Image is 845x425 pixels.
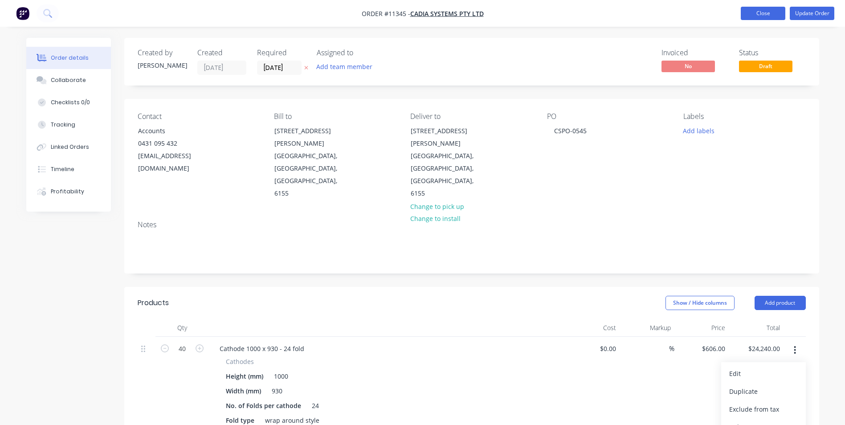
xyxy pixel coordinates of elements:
div: Price [674,319,729,337]
div: Contact [138,112,260,121]
button: Change to install [405,212,465,225]
div: Profitability [51,188,84,196]
div: Total [729,319,784,337]
button: Tracking [26,114,111,136]
button: Order details [26,47,111,69]
span: % [669,343,674,354]
div: Status [739,49,806,57]
button: Add product [755,296,806,310]
div: Notes [138,221,806,229]
div: [PERSON_NAME] [138,61,187,70]
div: PO [547,112,669,121]
div: [STREET_ADDRESS][PERSON_NAME] [411,125,485,150]
span: Order #11345 - [362,9,410,18]
div: 24 [308,399,322,412]
div: CSPO-0545 [547,124,594,137]
div: Deliver to [410,112,532,121]
div: Labels [683,112,805,121]
div: Products [138,298,169,308]
div: Tracking [51,121,75,129]
div: 0431 095 432 [138,137,212,150]
div: Width (mm) [222,384,265,397]
div: Created [197,49,246,57]
button: Change to pick up [405,200,469,212]
div: Exclude from tax [729,403,798,416]
button: Add team member [317,61,377,73]
div: Order details [51,54,89,62]
button: Timeline [26,158,111,180]
div: [GEOGRAPHIC_DATA], [GEOGRAPHIC_DATA], [GEOGRAPHIC_DATA], 6155 [274,150,348,200]
div: [GEOGRAPHIC_DATA], [GEOGRAPHIC_DATA], [GEOGRAPHIC_DATA], 6155 [411,150,485,200]
div: [EMAIL_ADDRESS][DOMAIN_NAME] [138,150,212,175]
div: Cathode 1000 x 930 - 24 fold [212,342,311,355]
div: [STREET_ADDRESS][PERSON_NAME][GEOGRAPHIC_DATA], [GEOGRAPHIC_DATA], [GEOGRAPHIC_DATA], 6155 [403,124,492,200]
button: Close [741,7,785,20]
img: Factory [16,7,29,20]
div: Bill to [274,112,396,121]
div: Created by [138,49,187,57]
div: [STREET_ADDRESS][PERSON_NAME][GEOGRAPHIC_DATA], [GEOGRAPHIC_DATA], [GEOGRAPHIC_DATA], 6155 [267,124,356,200]
button: Update Order [790,7,834,20]
div: 1000 [270,370,292,383]
div: Collaborate [51,76,86,84]
span: Cathodes [226,357,254,366]
div: Invoiced [661,49,728,57]
div: No. of Folds per cathode [222,399,305,412]
div: Edit [729,367,798,380]
button: Collaborate [26,69,111,91]
button: Show / Hide columns [665,296,735,310]
span: Draft [739,61,792,72]
button: Profitability [26,180,111,203]
div: Duplicate [729,385,798,398]
button: Add team member [311,61,377,73]
div: Assigned to [317,49,406,57]
div: Timeline [51,165,74,173]
button: Linked Orders [26,136,111,158]
div: Accounts [138,125,212,137]
button: Checklists 0/0 [26,91,111,114]
div: Accounts0431 095 432[EMAIL_ADDRESS][DOMAIN_NAME] [131,124,220,175]
div: Height (mm) [222,370,267,383]
div: Qty [155,319,209,337]
div: Checklists 0/0 [51,98,90,106]
div: Linked Orders [51,143,89,151]
div: 930 [268,384,286,397]
span: No [661,61,715,72]
div: Required [257,49,306,57]
button: Add labels [678,124,719,136]
a: Cadia Systems Pty Ltd [410,9,484,18]
div: [STREET_ADDRESS][PERSON_NAME] [274,125,348,150]
div: Markup [620,319,674,337]
div: Cost [565,319,620,337]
